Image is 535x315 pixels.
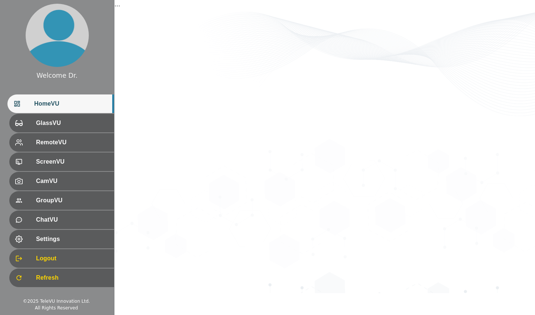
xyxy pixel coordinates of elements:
span: RemoteVU [36,138,108,147]
span: ScreenVU [36,157,108,166]
img: profile.png [26,4,89,67]
div: ScreenVU [9,152,114,171]
span: GlassVU [36,119,108,128]
div: GlassVU [9,114,114,132]
span: Refresh [36,273,108,282]
span: ChatVU [36,215,108,224]
div: Refresh [9,269,114,287]
span: GroupVU [36,196,108,205]
span: Settings [36,235,108,244]
div: CamVU [9,172,114,190]
span: HomeVU [34,99,108,108]
div: Settings [9,230,114,248]
span: CamVU [36,177,108,186]
div: GroupVU [9,191,114,210]
div: HomeVU [7,94,114,113]
div: Logout [9,249,114,268]
div: RemoteVU [9,133,114,152]
div: Welcome Dr. [36,71,77,80]
div: ChatVU [9,210,114,229]
span: Logout [36,254,108,263]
